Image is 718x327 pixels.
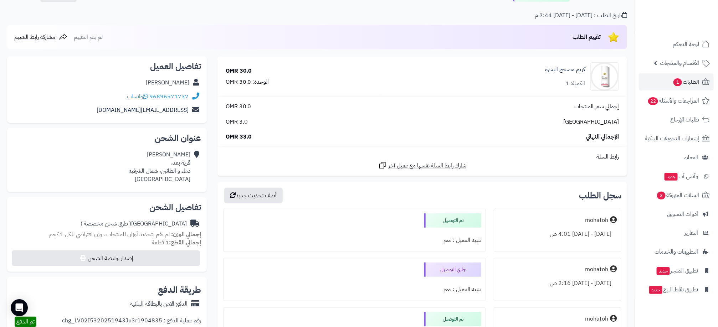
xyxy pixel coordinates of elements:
span: تقييم الطلب [573,33,601,41]
span: الأقسام والمنتجات [660,58,699,68]
span: لوحة التحكم [673,39,699,49]
div: تم التوصيل [424,312,481,326]
button: إصدار بوليصة الشحن [12,250,200,266]
div: تنبيه العميل : نعم [228,233,481,247]
div: رقم عملية الدفع : chg_LV02I5320251943Ju3r1904835 [62,317,201,327]
a: تطبيق المتجرجديد [639,262,714,279]
h2: تفاصيل العميل [13,62,201,71]
span: التقارير [684,228,698,238]
span: الطلبات [673,77,699,87]
h3: سجل الطلب [579,191,621,200]
a: [PERSON_NAME] [146,78,189,87]
div: رابط السلة [220,153,624,161]
div: تم التوصيل [424,213,481,228]
span: 3 [657,192,666,199]
span: [GEOGRAPHIC_DATA] [563,118,619,126]
div: [GEOGRAPHIC_DATA] [81,220,187,228]
strong: إجمالي القطع: [169,238,201,247]
h2: تفاصيل الشحن [13,203,201,212]
div: mohatoh [585,315,608,323]
img: 1739574034-cm4q23r2z0e1f01kldwat3g4p__D9_83_D8_B1_D9_8A_D9_85__D9_85_D8_B5_D8_AD_D8_AD__D8_A7_D9_... [591,62,619,91]
span: المراجعات والأسئلة [647,96,699,106]
button: أضف تحديث جديد [224,188,283,203]
strong: إجمالي الوزن: [171,230,201,239]
span: 3.0 OMR [226,118,248,126]
a: كريم مصحح البشرة [545,66,585,74]
a: [EMAIL_ADDRESS][DOMAIN_NAME] [97,106,189,114]
span: 22 [648,97,658,105]
span: جديد [649,286,662,294]
a: طلبات الإرجاع [639,111,714,128]
small: 1 قطعة [152,238,201,247]
a: إشعارات التحويلات البنكية [639,130,714,147]
span: التطبيقات والخدمات [655,247,698,257]
span: العملاء [684,152,698,162]
div: الدفع الامن بالبطاقة البنكية [130,300,188,308]
div: [DATE] - [DATE] 4:01 ص [498,227,617,241]
span: السلات المتروكة [656,190,699,200]
a: مشاركة رابط التقييم [14,33,67,41]
span: لم يتم التقييم [74,33,103,41]
span: تطبيق المتجر [656,266,698,276]
a: واتساب [127,92,148,101]
span: جديد [665,173,678,181]
div: 30.0 OMR [226,67,252,75]
a: 96896571737 [149,92,189,101]
div: جاري التوصيل [424,263,481,277]
a: تطبيق نقاط البيعجديد [639,281,714,298]
h2: عنوان الشحن [13,134,201,142]
span: 1 [673,78,682,86]
span: إجمالي سعر المنتجات [574,103,619,111]
span: الإجمالي النهائي [586,133,619,141]
span: 33.0 OMR [226,133,252,141]
a: شارك رابط السلة نفسها مع عميل آخر [378,161,466,170]
a: أدوات التسويق [639,206,714,223]
span: أدوات التسويق [667,209,698,219]
span: إشعارات التحويلات البنكية [645,134,699,144]
div: mohatoh [585,265,608,274]
div: [DATE] - [DATE] 2:16 ص [498,276,617,290]
a: الطلبات1 [639,73,714,90]
a: التطبيقات والخدمات [639,243,714,260]
img: logo-2.png [670,19,711,34]
div: الكمية: 1 [565,79,585,88]
span: طلبات الإرجاع [670,115,699,125]
div: [PERSON_NAME] قرية بعد، دماء و الطائين، شمال الشرقية [GEOGRAPHIC_DATA] [129,151,190,183]
span: تم الدفع [16,317,35,326]
span: مشاركة رابط التقييم [14,33,55,41]
a: وآتس آبجديد [639,168,714,185]
a: لوحة التحكم [639,36,714,53]
div: mohatoh [585,216,608,224]
div: تاريخ الطلب : [DATE] - [DATE] 7:44 م [535,11,627,20]
span: 30.0 OMR [226,103,251,111]
span: لم تقم بتحديد أوزان للمنتجات ، وزن افتراضي للكل 1 كجم [49,230,170,239]
a: التقارير [639,224,714,242]
div: Open Intercom Messenger [11,299,28,316]
span: وآتس آب [664,171,698,181]
div: تنبيه العميل : نعم [228,282,481,296]
span: شارك رابط السلة نفسها مع عميل آخر [389,162,466,170]
h2: طريقة الدفع [158,286,201,294]
span: ( طرق شحن مخصصة ) [81,219,131,228]
a: المراجعات والأسئلة22 [639,92,714,109]
a: العملاء [639,149,714,166]
span: تطبيق نقاط البيع [648,285,698,295]
div: الوحدة: 30.0 OMR [226,78,269,86]
a: السلات المتروكة3 [639,187,714,204]
span: جديد [657,267,670,275]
